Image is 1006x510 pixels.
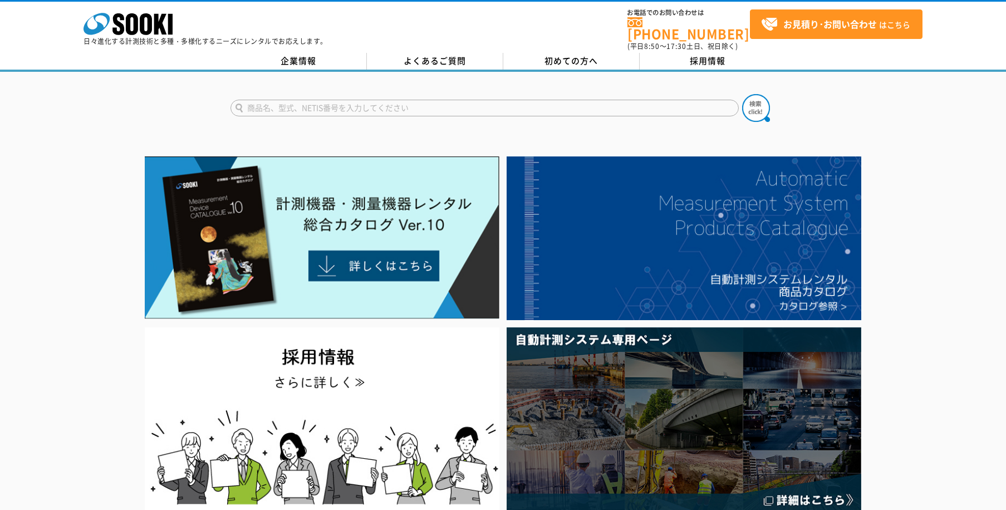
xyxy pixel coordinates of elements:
span: 8:50 [644,41,660,51]
a: 企業情報 [230,53,367,70]
img: Catalog Ver10 [145,156,499,319]
span: 17:30 [666,41,686,51]
span: お電話でのお問い合わせは [627,9,750,16]
span: はこちら [761,16,910,33]
input: 商品名、型式、NETIS番号を入力してください [230,100,739,116]
span: (平日 ～ 土日、祝日除く) [627,41,738,51]
img: btn_search.png [742,94,770,122]
p: 日々進化する計測技術と多種・多様化するニーズにレンタルでお応えします。 [84,38,327,45]
a: [PHONE_NUMBER] [627,17,750,40]
strong: お見積り･お問い合わせ [783,17,877,31]
a: よくあるご質問 [367,53,503,70]
a: 初めての方へ [503,53,640,70]
a: お見積り･お問い合わせはこちら [750,9,922,39]
span: 初めての方へ [544,55,598,67]
a: 採用情報 [640,53,776,70]
img: 自動計測システムカタログ [507,156,861,320]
